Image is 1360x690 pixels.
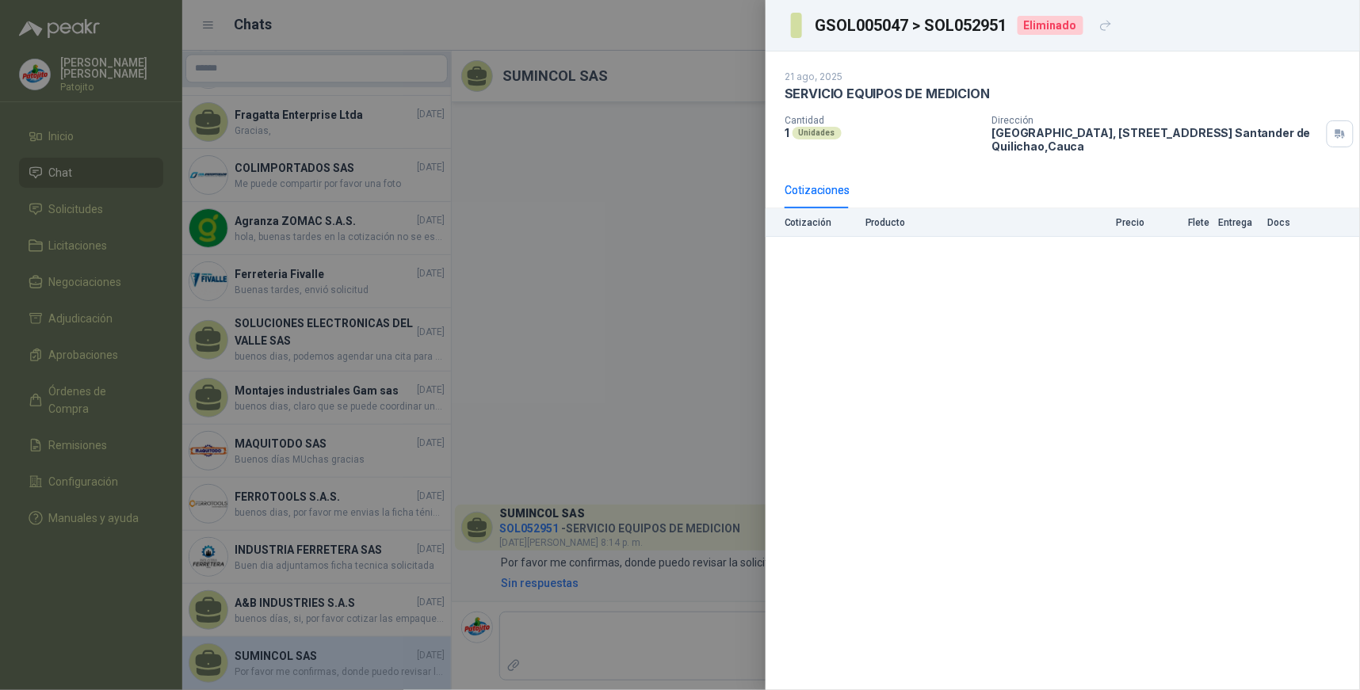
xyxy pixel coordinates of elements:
p: Cantidad [785,115,980,126]
p: 1 [785,126,789,139]
p: Entrega [1219,217,1259,228]
p: 21 ago, 2025 [785,71,842,82]
div: Unidades [793,127,842,139]
p: Docs [1268,217,1300,228]
p: Cotización [785,217,856,228]
h3: GSOL005047 > SOL052951 [815,17,1008,33]
div: Eliminado [1018,16,1083,35]
p: Precio [1065,217,1144,228]
div: Cotizaciones [785,181,850,199]
p: SERVICIO EQUIPOS DE MEDICION [785,86,990,102]
p: [GEOGRAPHIC_DATA], [STREET_ADDRESS] Santander de Quilichao , Cauca [992,126,1320,153]
p: Dirección [992,115,1320,126]
p: Producto [865,217,1056,228]
p: Flete [1154,217,1209,228]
